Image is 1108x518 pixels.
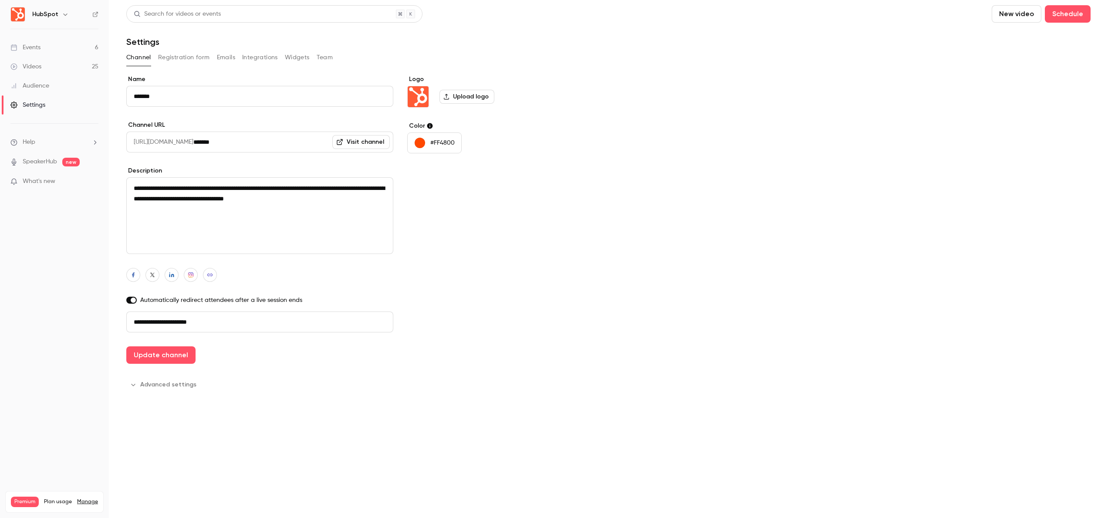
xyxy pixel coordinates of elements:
button: New video [992,5,1041,23]
label: Upload logo [439,90,494,104]
h6: HubSpot [32,10,58,19]
div: Settings [10,101,45,109]
span: Plan usage [44,498,72,505]
div: Audience [10,81,49,90]
button: Emails [217,51,235,64]
div: Videos [10,62,41,71]
button: Team [317,51,333,64]
button: Integrations [242,51,278,64]
label: Automatically redirect attendees after a live session ends [126,296,393,305]
button: Widgets [285,51,310,64]
span: Help [23,138,35,147]
label: Logo [407,75,541,84]
span: Premium [11,497,39,507]
a: Manage [77,498,98,505]
li: help-dropdown-opener [10,138,98,147]
button: #FF4800 [407,132,462,153]
section: Logo [407,75,541,108]
label: Channel URL [126,121,393,129]
button: Schedule [1045,5,1091,23]
button: Advanced settings [126,378,202,392]
h1: Settings [126,37,159,47]
a: Visit channel [332,135,390,149]
img: HubSpot [11,7,25,21]
label: Color [407,122,541,130]
p: #FF4800 [430,139,455,147]
label: Name [126,75,393,84]
span: new [62,158,80,166]
button: Registration form [158,51,210,64]
label: Description [126,166,393,175]
button: Channel [126,51,151,64]
a: SpeakerHub [23,157,57,166]
div: Search for videos or events [134,10,221,19]
button: Update channel [126,346,196,364]
div: Events [10,43,41,52]
img: HubSpot [408,86,429,107]
iframe: Noticeable Trigger [88,178,98,186]
span: What's new [23,177,55,186]
span: [URL][DOMAIN_NAME] [126,132,193,152]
